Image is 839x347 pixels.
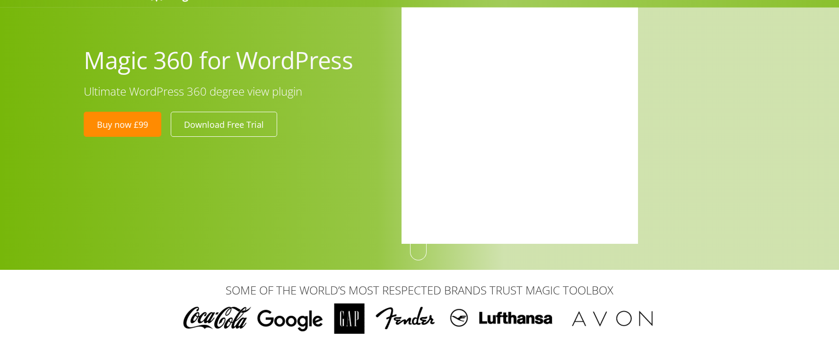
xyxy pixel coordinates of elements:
[150,284,689,296] h3: SOME OF THE WORLD’S MOST RESPECTED BRANDS TRUST MAGIC TOOLBOX
[84,45,387,76] h1: Magic 360 for WordPress
[84,85,387,98] h3: Ultimate WordPress 360 degree view plugin
[177,303,662,334] img: Magic Toolbox Customers
[171,112,277,136] a: Download Free Trial
[84,112,161,136] a: Buy now £99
